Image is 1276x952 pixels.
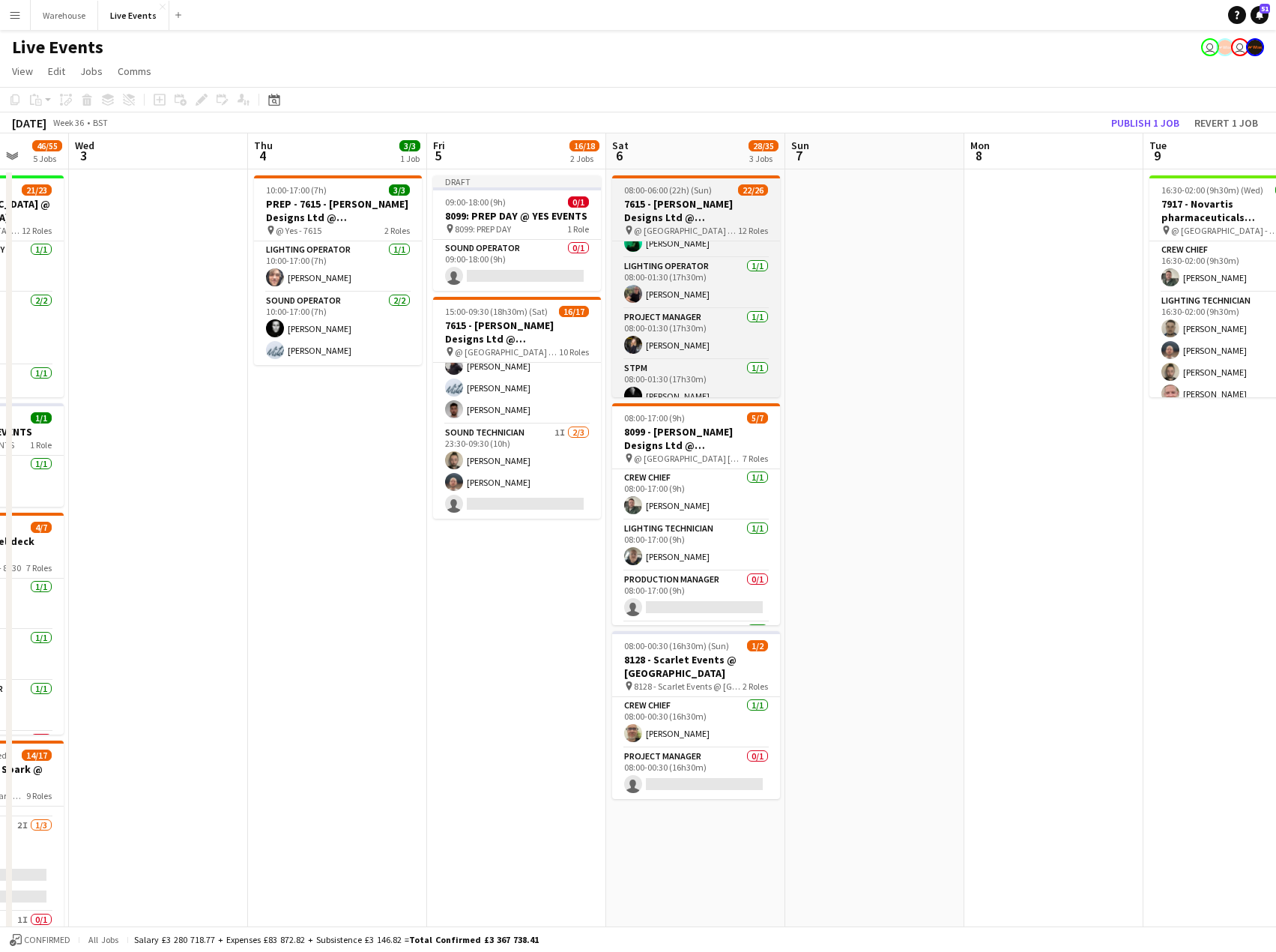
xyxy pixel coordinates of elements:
[400,153,420,164] div: 1 Job
[624,412,685,424] span: 08:00-17:00 (9h)
[743,453,768,464] span: 7 Roles
[612,175,780,397] app-job-card: 08:00-06:00 (22h) (Sun)22/267615 - [PERSON_NAME] Designs Ltd @ [GEOGRAPHIC_DATA] @ [GEOGRAPHIC_DA...
[409,934,539,945] span: Total Confirmed £3 367 738.41
[32,140,62,151] span: 46/55
[254,175,422,365] app-job-card: 10:00-17:00 (7h)3/3PREP - 7615 - [PERSON_NAME] Designs Ltd @ [GEOGRAPHIC_DATA] @ Yes - 76152 Role...
[747,412,768,424] span: 5/7
[1147,147,1167,164] span: 9
[1188,113,1264,133] button: Revert 1 job
[31,1,98,30] button: Warehouse
[612,309,780,360] app-card-role: Project Manager1/108:00-01:30 (17h30m)[PERSON_NAME]
[791,139,809,152] span: Sun
[134,934,539,945] div: Salary £3 280 718.77 + Expenses £83 872.82 + Subsistence £3 146.82 =
[433,175,601,291] div: Draft09:00-18:00 (9h)0/18099: PREP DAY @ YES EVENTS 8099: PREP DAY1 RoleSound Operator0/109:00-18...
[789,147,809,164] span: 7
[31,412,52,424] span: 1/1
[276,225,321,236] span: @ Yes - 7615
[22,184,52,196] span: 21/23
[1149,139,1167,152] span: Tue
[569,140,599,151] span: 16/18
[74,61,109,81] a: Jobs
[1161,184,1263,196] span: 16:30-02:00 (9h30m) (Wed)
[22,750,52,761] span: 14/17
[634,225,738,236] span: @ [GEOGRAPHIC_DATA] - 7615
[24,935,70,945] span: Confirmed
[738,225,768,236] span: 12 Roles
[433,240,601,291] app-card-role: Sound Operator0/109:00-18:00 (9h)
[22,225,52,236] span: 12 Roles
[93,117,108,128] div: BST
[749,140,778,151] span: 28/35
[743,681,768,692] span: 2 Roles
[612,197,780,224] h3: 7615 - [PERSON_NAME] Designs Ltd @ [GEOGRAPHIC_DATA]
[612,653,780,680] h3: 8128 - Scarlet Events @ [GEOGRAPHIC_DATA]
[26,562,52,573] span: 7 Roles
[559,306,589,317] span: 16/17
[49,117,87,128] span: Week 36
[42,61,71,81] a: Edit
[254,197,422,224] h3: PREP - 7615 - [PERSON_NAME] Designs Ltd @ [GEOGRAPHIC_DATA]
[612,469,780,520] app-card-role: Crew Chief1/108:00-17:00 (9h)[PERSON_NAME]
[433,319,601,346] h3: 7615 - [PERSON_NAME] Designs Ltd @ [GEOGRAPHIC_DATA]
[559,346,589,358] span: 10 Roles
[433,175,601,187] div: Draft
[624,640,729,651] span: 08:00-00:30 (16h30m) (Sun)
[747,640,768,651] span: 1/2
[1231,38,1249,56] app-user-avatar: Andrew Gorman
[73,147,94,164] span: 3
[968,147,990,164] span: 8
[634,453,743,464] span: @ [GEOGRAPHIC_DATA] [GEOGRAPHIC_DATA] - 8099
[612,403,780,625] app-job-card: 08:00-17:00 (9h)5/78099 - [PERSON_NAME] Designs Ltd @ [GEOGRAPHIC_DATA] @ [GEOGRAPHIC_DATA] [GEOG...
[568,196,589,208] span: 0/1
[12,115,46,130] div: [DATE]
[455,223,511,235] span: 8099: PREP DAY
[252,147,273,164] span: 4
[6,61,39,81] a: View
[7,932,73,948] button: Confirmed
[118,64,151,78] span: Comms
[570,153,599,164] div: 2 Jobs
[1105,113,1185,133] button: Publish 1 job
[612,425,780,452] h3: 8099 - [PERSON_NAME] Designs Ltd @ [GEOGRAPHIC_DATA]
[612,571,780,622] app-card-role: Production Manager0/108:00-17:00 (9h)
[254,139,273,152] span: Thu
[1251,6,1269,24] a: 51
[612,622,780,673] app-card-role: Project Manager1/1
[1201,38,1219,56] app-user-avatar: Technical Department
[612,520,780,571] app-card-role: Lighting Technician1/108:00-17:00 (9h)[PERSON_NAME]
[612,258,780,309] app-card-role: Lighting Operator1/108:00-01:30 (17h30m)[PERSON_NAME]
[433,424,601,519] app-card-role: Sound Technician1I2/323:30-09:30 (10h)[PERSON_NAME][PERSON_NAME]
[567,223,589,235] span: 1 Role
[48,64,65,78] span: Edit
[399,140,420,151] span: 3/3
[612,139,629,152] span: Sat
[738,184,768,196] span: 22/26
[384,225,410,236] span: 2 Roles
[624,184,712,196] span: 08:00-06:00 (22h) (Sun)
[31,522,52,533] span: 4/7
[431,147,445,164] span: 5
[612,748,780,799] app-card-role: Project Manager0/108:00-00:30 (16h30m)
[85,934,121,945] span: All jobs
[610,147,629,164] span: 6
[1216,38,1234,56] app-user-avatar: Alex Gill
[80,64,103,78] span: Jobs
[433,209,601,223] h3: 8099: PREP DAY @ YES EVENTS
[612,360,780,411] app-card-role: STPM1/108:00-01:30 (17h30m)[PERSON_NAME]
[30,439,52,451] span: 1 Role
[433,297,601,519] app-job-card: 15:00-09:30 (18h30m) (Sat)16/177615 - [PERSON_NAME] Designs Ltd @ [GEOGRAPHIC_DATA] @ [GEOGRAPHIC...
[12,36,103,58] h1: Live Events
[433,330,601,424] app-card-role: Sound Operator3/315:00-01:00 (10h)[PERSON_NAME][PERSON_NAME][PERSON_NAME]
[112,61,157,81] a: Comms
[433,139,445,152] span: Fri
[254,241,422,292] app-card-role: Lighting Operator1/110:00-17:00 (7h)[PERSON_NAME]
[612,697,780,748] app-card-role: Crew Chief1/108:00-00:30 (16h30m)[PERSON_NAME]
[26,790,52,801] span: 9 Roles
[445,306,548,317] span: 15:00-09:30 (18h30m) (Sat)
[612,631,780,799] app-job-card: 08:00-00:30 (16h30m) (Sun)1/28128 - Scarlet Events @ [GEOGRAPHIC_DATA] 8128 - Scarlet Events @ [G...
